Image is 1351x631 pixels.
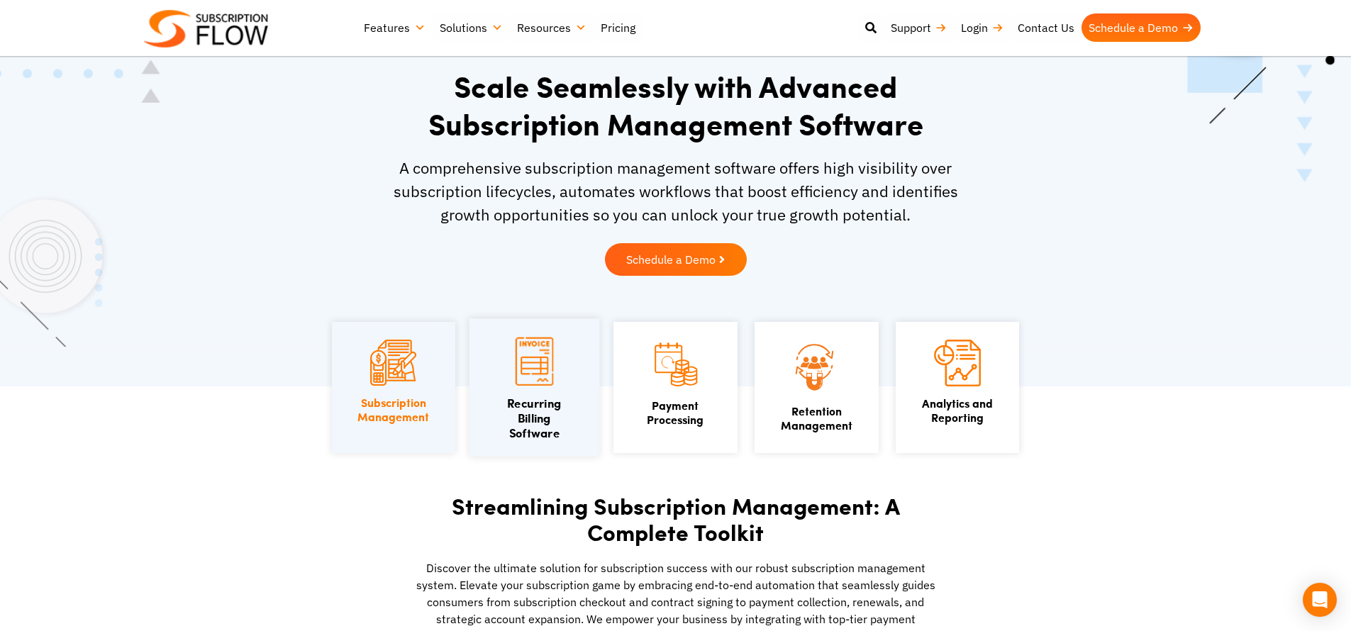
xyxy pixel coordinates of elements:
a: Features [357,13,433,42]
a: Analytics andReporting [922,395,993,425]
img: Recurring Billing Software icon [516,337,554,386]
a: Schedule a Demo [605,243,747,276]
a: Recurring Billing Software [507,395,562,442]
img: Retention Management icon [776,340,857,393]
a: Login [954,13,1011,42]
a: Retention Management [781,403,852,433]
a: Support [884,13,954,42]
h1: Scale Seamlessly with Advanced Subscription Management Software [382,67,970,142]
img: Payment Processing icon [652,340,699,389]
a: Contact Us [1011,13,1082,42]
a: Pricing [594,13,643,42]
a: SubscriptionManagement [357,394,429,425]
p: A comprehensive subscription management software offers high visibility over subscription lifecyc... [382,156,970,226]
img: Subscription Management icon [370,340,416,386]
h2: Streamlining Subscription Management: A Complete Toolkit [413,493,938,545]
div: Open Intercom Messenger [1303,583,1337,617]
a: Solutions [433,13,510,42]
a: PaymentProcessing [647,397,704,428]
img: Subscriptionflow [144,10,268,48]
a: Resources [510,13,594,42]
a: Schedule a Demo [1082,13,1201,42]
span: Schedule a Demo [626,254,716,265]
img: Analytics and Reporting icon [934,340,981,386]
